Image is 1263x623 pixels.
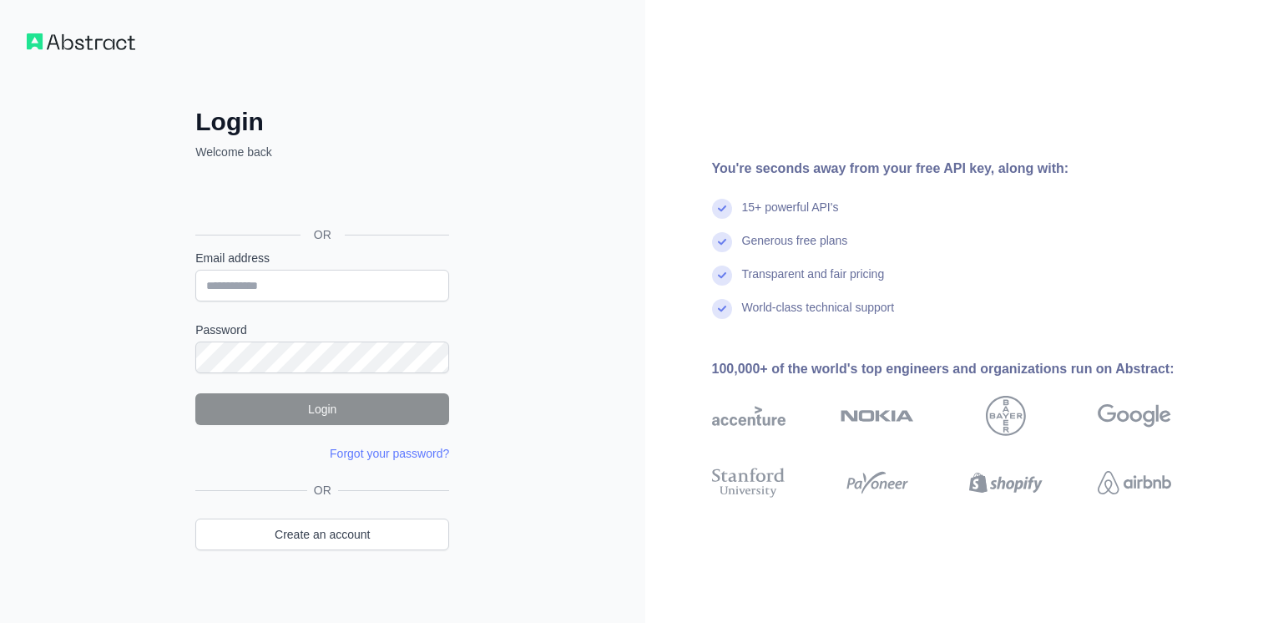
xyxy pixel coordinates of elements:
img: check mark [712,299,732,319]
div: Transparent and fair pricing [742,266,885,299]
img: airbnb [1098,464,1171,501]
a: Create an account [195,519,449,550]
h2: Login [195,107,449,137]
div: World-class technical support [742,299,895,332]
img: stanford university [712,464,786,501]
img: check mark [712,199,732,219]
div: 100,000+ of the world's top engineers and organizations run on Abstract: [712,359,1225,379]
img: nokia [841,396,914,436]
button: Login [195,393,449,425]
div: 15+ powerful API's [742,199,839,232]
img: bayer [986,396,1026,436]
img: accenture [712,396,786,436]
img: check mark [712,266,732,286]
img: payoneer [841,464,914,501]
div: You're seconds away from your free API key, along with: [712,159,1225,179]
div: Generous free plans [742,232,848,266]
label: Email address [195,250,449,266]
a: Forgot your password? [330,447,449,460]
img: shopify [969,464,1043,501]
span: OR [301,226,345,243]
iframe: دکمه «ورود به سیستم با Google» [187,179,454,215]
p: Welcome back [195,144,449,160]
img: check mark [712,232,732,252]
img: Workflow [27,33,135,50]
span: OR [307,482,338,499]
img: google [1098,396,1171,436]
label: Password [195,322,449,338]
